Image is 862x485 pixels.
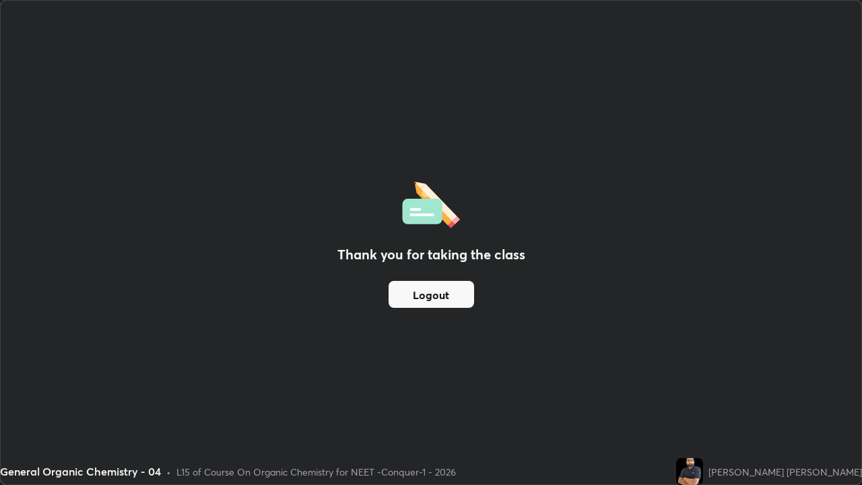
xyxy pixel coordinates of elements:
h2: Thank you for taking the class [337,245,525,265]
img: 573870bdf5f84befacbc5ccc64f4209c.jpg [676,458,703,485]
div: • [166,465,171,479]
button: Logout [389,281,474,308]
div: L15 of Course On Organic Chemistry for NEET -Conquer-1 - 2026 [176,465,456,479]
div: [PERSON_NAME] [PERSON_NAME] [708,465,862,479]
img: offlineFeedback.1438e8b3.svg [402,177,460,228]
